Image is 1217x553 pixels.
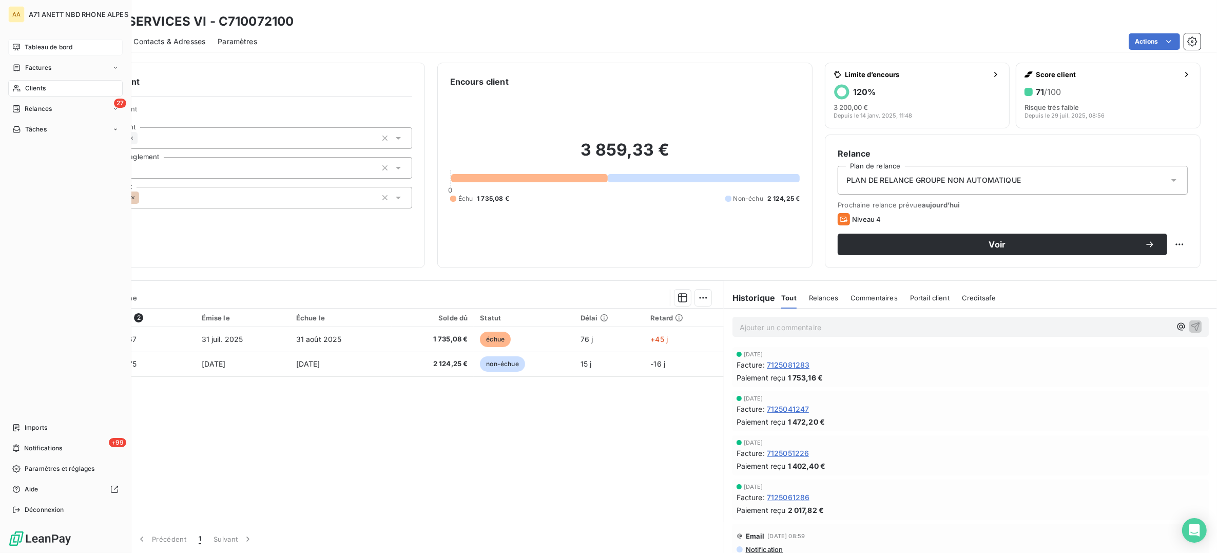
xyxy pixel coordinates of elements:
[25,464,94,473] span: Paramètres et réglages
[8,6,25,23] div: AA
[767,448,809,459] span: 7125051226
[477,194,509,203] span: 1 735,08 €
[737,372,786,383] span: Paiement reçu
[581,359,592,368] span: 15 j
[922,201,960,209] span: aujourd’hui
[90,12,294,31] h3: LYON SERVICES VI - C710072100
[737,505,786,516] span: Paiement reçu
[398,359,468,369] span: 2 124,25 €
[581,314,638,322] div: Délai
[825,63,1010,128] button: Limite d’encours120%3 200,00 €Depuis le 14 janv. 2025, 11:48
[25,43,72,52] span: Tableau de bord
[809,294,838,302] span: Relances
[962,294,996,302] span: Creditsafe
[744,484,763,490] span: [DATE]
[62,75,412,88] h6: Informations client
[851,294,898,302] span: Commentaires
[8,530,72,547] img: Logo LeanPay
[767,194,800,203] span: 2 124,25 €
[480,356,525,372] span: non-échue
[95,313,189,322] div: Référence
[788,372,823,383] span: 1 753,16 €
[853,87,876,97] h6: 120 %
[24,444,62,453] span: Notifications
[138,134,146,143] input: Ajouter une valeur
[744,440,763,446] span: [DATE]
[1036,70,1179,79] span: Score client
[450,75,509,88] h6: Encours client
[1044,87,1061,97] span: /100
[846,175,1021,185] span: PLAN DE RELANCE GROUPE NON AUTOMATIQUE
[1016,63,1201,128] button: Score client71/100Risque très faibleDepuis le 29 juil. 2025, 08:56
[8,481,123,498] a: Aide
[838,147,1188,160] h6: Relance
[1182,518,1207,543] div: Open Intercom Messenger
[29,10,128,18] span: A71 ANETT NBD RHONE ALPES
[202,335,243,344] span: 31 juil. 2025
[202,359,226,368] span: [DATE]
[25,125,47,134] span: Tâches
[650,359,665,368] span: -16 j
[1025,103,1079,111] span: Risque très faible
[134,313,143,322] span: 2
[1129,33,1180,50] button: Actions
[788,461,826,471] span: 1 402,40 €
[458,194,473,203] span: Échu
[737,448,765,459] span: Facture :
[650,335,668,344] span: +45 j
[852,215,881,223] span: Niveau 4
[133,36,205,47] span: Contacts & Adresses
[480,332,511,347] span: échue
[850,240,1145,249] span: Voir
[834,103,868,111] span: 3 200,00 €
[130,528,192,550] button: Précédent
[25,485,38,494] span: Aide
[296,359,320,368] span: [DATE]
[746,532,765,540] span: Email
[450,140,800,170] h2: 3 859,33 €
[744,395,763,402] span: [DATE]
[25,63,51,72] span: Factures
[744,351,763,357] span: [DATE]
[768,533,805,539] span: [DATE] 08:59
[788,416,825,427] span: 1 472,20 €
[650,314,717,322] div: Retard
[398,314,468,322] div: Solde dû
[25,84,46,93] span: Clients
[838,201,1188,209] span: Prochaine relance prévue
[296,335,342,344] span: 31 août 2025
[724,292,776,304] h6: Historique
[737,416,786,427] span: Paiement reçu
[1036,87,1061,97] h6: 71
[25,104,52,113] span: Relances
[737,359,765,370] span: Facture :
[845,70,988,79] span: Limite d’encours
[192,528,207,550] button: 1
[199,534,201,544] span: 1
[581,335,593,344] span: 76 j
[109,438,126,447] span: +99
[480,314,568,322] div: Statut
[449,186,453,194] span: 0
[25,423,47,432] span: Imports
[207,528,259,550] button: Suivant
[767,492,810,503] span: 7125061286
[83,105,412,119] span: Propriétés Client
[788,505,824,516] span: 2 017,82 €
[767,404,809,414] span: 7125041247
[737,461,786,471] span: Paiement reçu
[733,194,763,203] span: Non-échu
[767,359,810,370] span: 7125081283
[25,505,64,514] span: Déconnexion
[218,36,257,47] span: Paramètres
[114,99,126,108] span: 27
[910,294,950,302] span: Portail client
[781,294,797,302] span: Tout
[1025,112,1105,119] span: Depuis le 29 juil. 2025, 08:56
[202,314,284,322] div: Émise le
[737,492,765,503] span: Facture :
[139,193,147,202] input: Ajouter une valeur
[838,234,1167,255] button: Voir
[398,334,468,345] span: 1 735,08 €
[296,314,385,322] div: Échue le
